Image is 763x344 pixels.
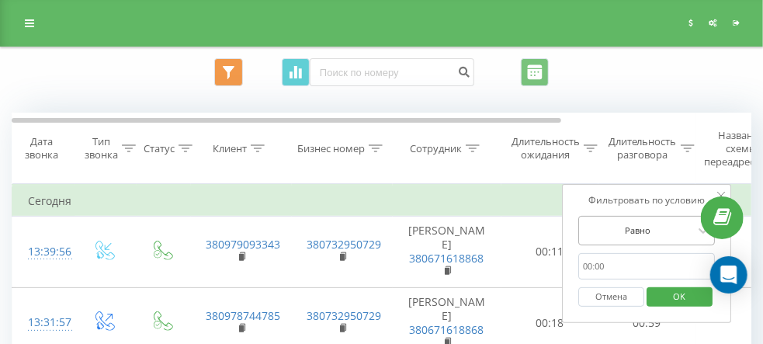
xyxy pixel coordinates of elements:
[578,193,715,208] div: Фильтровать по условию
[710,256,747,294] div: Open Intercom Messenger
[410,251,484,266] a: 380671618868
[310,58,474,86] input: Поиск по номеру
[410,142,462,155] div: Сотрудник
[28,237,59,267] div: 13:39:56
[307,308,382,323] a: 380732950729
[410,322,484,337] a: 380671618868
[213,142,247,155] div: Клиент
[647,287,713,307] button: OK
[144,142,175,155] div: Статус
[578,253,715,280] input: 00:00
[609,135,677,162] div: Длительность разговора
[297,142,365,155] div: Бизнес номер
[206,237,281,252] a: 380979093343
[206,308,281,323] a: 380978744785
[501,216,598,287] td: 00:11
[393,216,501,287] td: [PERSON_NAME]
[28,308,59,338] div: 13:31:57
[512,135,580,162] div: Длительность ожидания
[578,287,644,307] button: Отмена
[85,135,118,162] div: Тип звонка
[12,135,70,162] div: Дата звонка
[658,284,702,308] span: OK
[307,237,382,252] a: 380732950729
